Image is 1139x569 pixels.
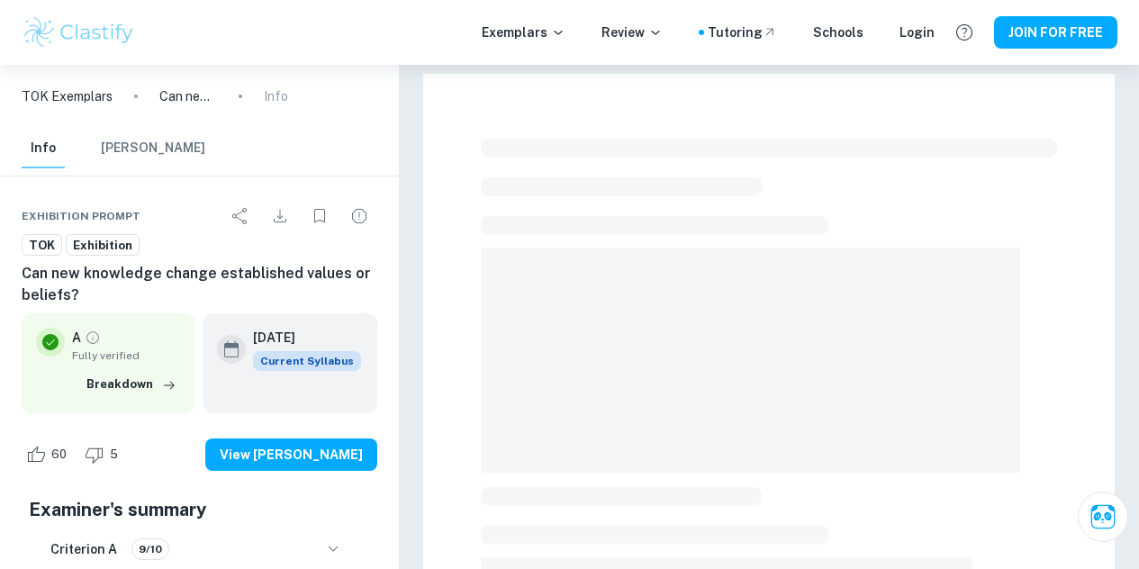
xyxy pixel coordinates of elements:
[302,198,338,234] div: Bookmark
[994,16,1117,49] button: JOIN FOR FREE
[41,446,77,464] span: 60
[22,86,113,106] a: TOK Exemplars
[101,129,205,168] button: [PERSON_NAME]
[601,23,663,42] p: Review
[22,263,377,306] h6: Can new knowledge change established values or beliefs?
[29,496,370,523] h5: Examiner's summary
[72,328,81,348] p: A
[253,351,361,371] span: Current Syllabus
[159,86,217,106] p: Can new knowledge change established values or beliefs?
[22,208,140,224] span: Exhibition Prompt
[253,351,361,371] div: This exemplar is based on the current syllabus. Feel free to refer to it for inspiration/ideas wh...
[80,440,128,469] div: Dislike
[22,14,136,50] img: Clastify logo
[949,17,980,48] button: Help and Feedback
[482,23,565,42] p: Exemplars
[1078,492,1128,542] button: Ask Clai
[708,23,777,42] a: Tutoring
[66,234,140,257] a: Exhibition
[813,23,863,42] a: Schools
[72,348,181,364] span: Fully verified
[205,438,377,471] button: View [PERSON_NAME]
[341,198,377,234] div: Report issue
[22,440,77,469] div: Like
[262,198,298,234] div: Download
[899,23,935,42] a: Login
[50,539,117,559] h6: Criterion A
[22,129,65,168] button: Info
[100,446,128,464] span: 5
[222,198,258,234] div: Share
[264,86,288,106] p: Info
[85,330,101,346] a: Grade fully verified
[253,328,347,348] h6: [DATE]
[23,237,61,255] span: TOK
[82,371,181,398] button: Breakdown
[132,541,168,557] span: 9/10
[22,234,62,257] a: TOK
[67,237,139,255] span: Exhibition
